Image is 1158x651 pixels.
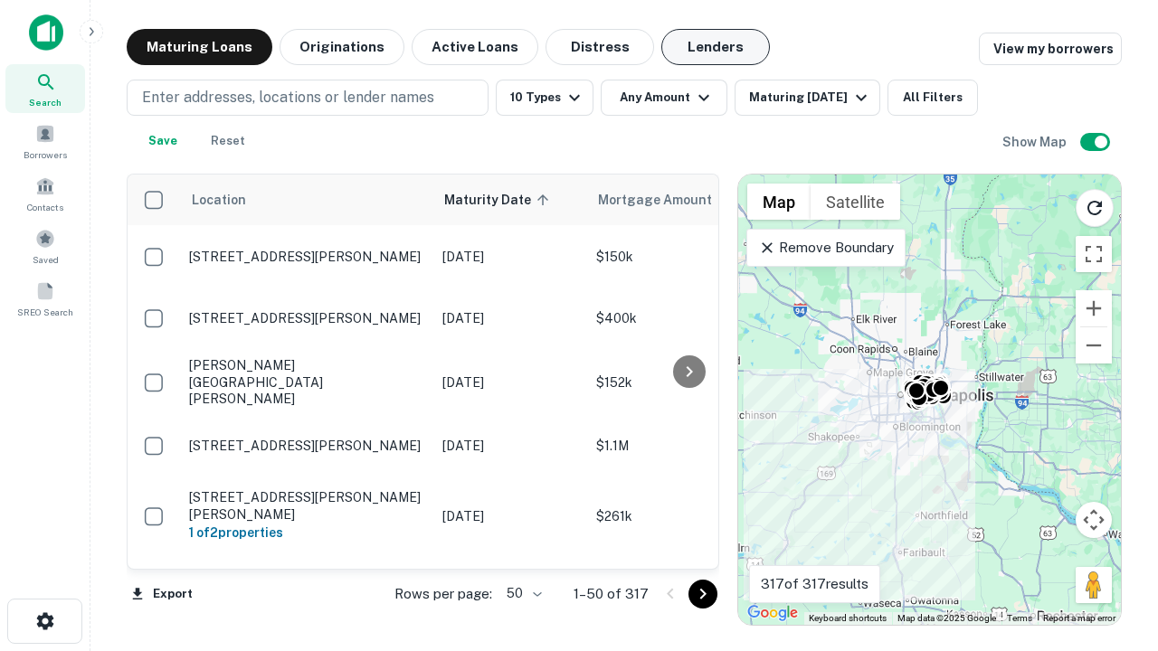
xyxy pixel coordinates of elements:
[127,580,197,608] button: Export
[189,489,424,522] p: [STREET_ADDRESS][PERSON_NAME][PERSON_NAME]
[24,147,67,162] span: Borrowers
[442,506,578,526] p: [DATE]
[189,249,424,265] p: [STREET_ADDRESS][PERSON_NAME]
[442,436,578,456] p: [DATE]
[442,308,578,328] p: [DATE]
[1076,236,1112,272] button: Toggle fullscreen view
[749,87,872,108] div: Maturing [DATE]
[189,438,424,454] p: [STREET_ADDRESS][PERSON_NAME]
[134,123,192,159] button: Save your search to get updates of matches that match your search criteria.
[394,583,492,605] p: Rows per page:
[127,29,272,65] button: Maturing Loans
[199,123,257,159] button: Reset
[574,583,649,605] p: 1–50 of 317
[27,200,63,214] span: Contacts
[496,80,593,116] button: 10 Types
[587,175,786,225] th: Mortgage Amount
[499,580,545,607] div: 50
[979,33,1122,65] a: View my borrowers
[29,14,63,51] img: capitalize-icon.png
[596,506,777,526] p: $261k
[191,189,246,211] span: Location
[1076,327,1112,363] button: Zoom out
[412,29,538,65] button: Active Loans
[1007,613,1032,623] a: Terms (opens in new tab)
[761,573,868,595] p: 317 of 317 results
[189,357,424,407] p: [PERSON_NAME] [GEOGRAPHIC_DATA][PERSON_NAME]
[598,189,736,211] span: Mortgage Amount
[1076,189,1114,227] button: Reload search area
[5,222,85,270] a: Saved
[442,373,578,392] p: [DATE]
[127,80,489,116] button: Enter addresses, locations or lender names
[1068,506,1158,593] iframe: Chat Widget
[546,29,654,65] button: Distress
[1076,502,1112,538] button: Map camera controls
[661,29,770,65] button: Lenders
[811,184,900,220] button: Show satellite imagery
[1002,132,1069,152] h6: Show Map
[596,247,777,267] p: $150k
[887,80,978,116] button: All Filters
[738,175,1121,625] div: 0 0
[758,237,893,259] p: Remove Boundary
[17,305,73,319] span: SREO Search
[1043,613,1115,623] a: Report a map error
[809,612,887,625] button: Keyboard shortcuts
[5,64,85,113] a: Search
[180,175,433,225] th: Location
[5,274,85,323] a: SREO Search
[5,117,85,165] a: Borrowers
[189,523,424,542] h6: 1 of 2 properties
[743,601,802,625] img: Google
[596,373,777,392] p: $152k
[596,436,777,456] p: $1.1M
[189,310,424,326] p: [STREET_ADDRESS][PERSON_NAME]
[688,580,717,609] button: Go to next page
[433,175,587,225] th: Maturity Date
[747,184,811,220] button: Show street map
[442,247,578,267] p: [DATE]
[601,80,727,116] button: Any Amount
[735,80,880,116] button: Maturing [DATE]
[444,189,555,211] span: Maturity Date
[33,252,59,267] span: Saved
[280,29,404,65] button: Originations
[897,613,996,623] span: Map data ©2025 Google
[1076,290,1112,326] button: Zoom in
[142,87,434,108] p: Enter addresses, locations or lender names
[743,601,802,625] a: Open this area in Google Maps (opens a new window)
[5,169,85,218] a: Contacts
[29,95,62,109] span: Search
[596,308,777,328] p: $400k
